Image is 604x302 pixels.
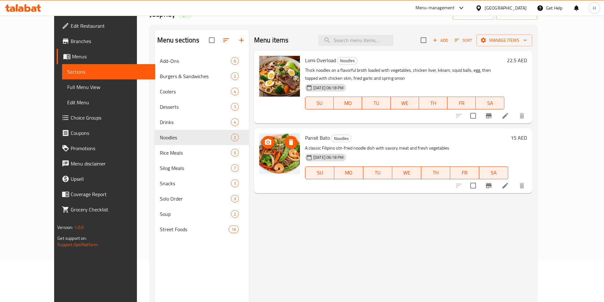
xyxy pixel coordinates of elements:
div: Coolers4 [155,84,249,99]
span: Solo Order [160,195,231,203]
span: Lomi Overload [305,55,336,65]
span: Promotions [71,144,150,152]
button: TH [421,166,450,179]
button: SA [479,166,508,179]
span: 5 [231,150,238,156]
span: Edit Restaurant [71,22,150,30]
a: Edit Menu [62,95,155,110]
button: TU [362,97,390,109]
div: Burgers & Sandwiches2 [155,69,249,84]
span: TH [422,99,445,108]
span: Choice Groups [71,114,150,122]
div: items [231,164,239,172]
div: items [231,88,239,95]
span: Version: [57,223,73,232]
span: SU [308,99,331,108]
a: Sections [62,64,155,79]
div: Noodles [337,57,358,65]
span: MO [337,168,361,177]
div: Solo Order3 [155,191,249,206]
span: Edit Menu [67,99,150,106]
h6: 15 AED [511,133,527,142]
span: 2 [231,73,238,79]
button: FR [450,166,479,179]
button: MO [334,166,363,179]
span: 4 [231,89,238,95]
span: Burgers & Sandwiches [160,72,231,80]
span: WE [393,99,416,108]
span: Manage items [481,36,527,44]
span: [DATE] 06:18 PM [311,85,346,91]
button: upload picture [262,136,274,149]
a: Coverage Report [57,187,155,202]
button: Branch-specific-item [481,108,496,123]
div: Drinks [160,118,231,126]
span: Grocery Checklist [71,206,150,213]
span: Coolers [160,88,231,95]
span: WE [395,168,419,177]
span: Menus [72,53,150,60]
button: delete [514,108,529,123]
span: export [501,10,532,18]
button: Branch-specific-item [481,178,496,193]
div: items [231,195,239,203]
span: import [458,10,488,18]
span: Snacks [160,180,231,187]
span: FR [450,99,473,108]
div: items [231,180,239,187]
div: [GEOGRAPHIC_DATA] [485,4,527,11]
span: Menu disclaimer [71,160,150,167]
button: Manage items [476,34,532,46]
button: delete [514,178,529,193]
span: Select to update [466,179,480,192]
a: Full Menu View [62,79,155,95]
span: Noodles [160,134,231,141]
span: SA [478,99,501,108]
button: TU [363,166,392,179]
span: Get support on: [57,234,87,242]
input: search [318,35,394,46]
button: Sort [453,35,474,45]
button: FR [447,97,476,109]
span: 3 [231,196,238,202]
span: Noodles [331,135,351,142]
div: items [231,149,239,157]
span: Upsell [71,175,150,183]
div: Add-Ons6 [155,53,249,69]
span: Full Menu View [67,83,150,91]
div: items [231,57,239,65]
span: 7 [231,165,238,171]
span: Pansit Bato [305,133,330,143]
button: SU [305,97,334,109]
button: delete image [285,136,297,149]
span: SA [482,168,506,177]
h6: 22.5 AED [507,56,527,65]
a: Promotions [57,141,155,156]
button: Add [430,35,451,45]
span: 2 [231,211,238,217]
span: Sort items [451,35,476,45]
div: items [231,118,239,126]
img: Lomi Overload [259,56,300,97]
div: Silog Meals7 [155,160,249,176]
span: Add-Ons [160,57,231,65]
div: Desserts1 [155,99,249,114]
div: items [231,134,239,141]
div: Street Foods16 [155,222,249,237]
span: Select section [417,33,430,47]
span: [DATE] 06:18 PM [311,154,346,160]
span: 4 [231,119,238,125]
span: Add [432,37,449,44]
span: 1 [231,180,238,187]
button: MO [334,97,362,109]
span: Silog Meals [160,164,231,172]
span: Street Foods [160,225,229,233]
img: Pansit Bato [259,133,300,174]
span: Coupons [71,129,150,137]
div: Soup [160,210,231,218]
span: FR [453,168,477,177]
